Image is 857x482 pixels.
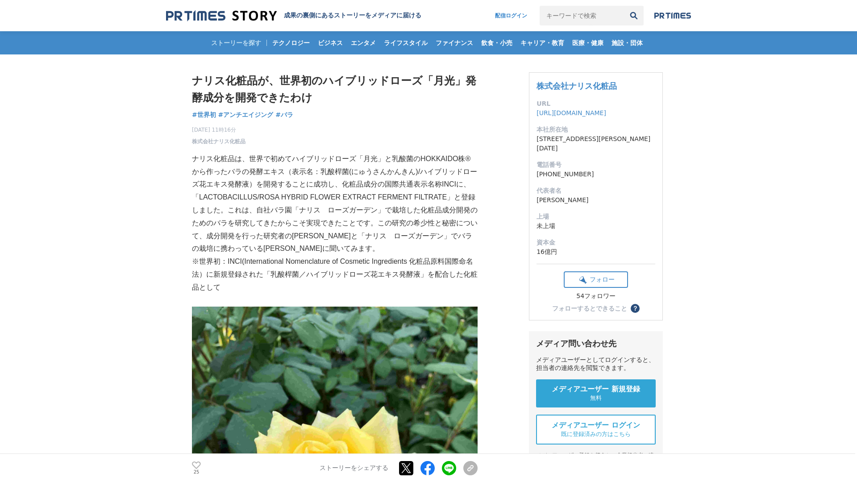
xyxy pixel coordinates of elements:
span: テクノロジー [269,39,313,47]
span: ビジネス [314,39,346,47]
dt: 上場 [537,212,655,221]
span: ？ [632,305,638,312]
a: 株式会社ナリス化粧品 [537,81,617,91]
dt: 資本金 [537,238,655,247]
span: [DATE] 11時16分 [192,126,245,134]
div: 54フォロワー [564,292,628,300]
span: #アンチエイジング [218,111,274,119]
dd: [PERSON_NAME] [537,195,655,205]
dd: [PHONE_NUMBER] [537,170,655,179]
a: [URL][DOMAIN_NAME] [537,109,606,116]
h2: 成果の裏側にあるストーリーをメディアに届ける [284,12,421,20]
a: #アンチエイジング [218,110,274,120]
img: 成果の裏側にあるストーリーをメディアに届ける [166,10,277,22]
p: 25 [192,470,201,474]
button: 検索 [624,6,644,25]
a: キャリア・教育 [517,31,568,54]
a: 株式会社ナリス化粧品 [192,137,245,145]
span: 飲食・小売 [478,39,516,47]
a: ライフスタイル [380,31,431,54]
span: ライフスタイル [380,39,431,47]
p: ストーリーをシェアする [320,464,388,472]
a: ファイナンス [432,31,477,54]
button: ？ [631,304,640,313]
a: ビジネス [314,31,346,54]
div: フォローするとできること [552,305,627,312]
a: 医療・健康 [569,31,607,54]
span: エンタメ [347,39,379,47]
a: #バラ [275,110,293,120]
span: メディアユーザー ログイン [552,421,640,430]
a: テクノロジー [269,31,313,54]
h1: ナリス化粧品が、世界初のハイブリッドローズ「月光」発酵成分を開発できたわけ [192,72,478,107]
span: キャリア・教育 [517,39,568,47]
a: 飲食・小売 [478,31,516,54]
div: メディア問い合わせ先 [536,338,656,349]
a: エンタメ [347,31,379,54]
dt: URL [537,99,655,108]
span: #世界初 [192,111,216,119]
input: キーワードで検索 [540,6,624,25]
span: 既に登録済みの方はこちら [561,430,631,438]
img: prtimes [654,12,691,19]
span: #バラ [275,111,293,119]
span: 無料 [590,394,602,402]
p: ※世界初：INCI(International Nomenclature of Cosmetic Ingredients 化粧品原料国際命名法）に新規登録された「乳酸桿菌／ハイブリッドローズ花エ... [192,255,478,294]
a: メディアユーザー ログイン 既に登録済みの方はこちら [536,415,656,445]
button: フォロー [564,271,628,288]
a: 成果の裏側にあるストーリーをメディアに届ける 成果の裏側にあるストーリーをメディアに届ける [166,10,421,22]
dd: 16億円 [537,247,655,257]
dd: 未上場 [537,221,655,231]
dt: 代表者名 [537,186,655,195]
dd: [STREET_ADDRESS][PERSON_NAME][DATE] [537,134,655,153]
a: 配信ログイン [486,6,536,25]
dt: 本社所在地 [537,125,655,134]
a: メディアユーザー 新規登録 無料 [536,379,656,407]
a: 施設・団体 [608,31,646,54]
span: ファイナンス [432,39,477,47]
dt: 電話番号 [537,160,655,170]
span: 施設・団体 [608,39,646,47]
div: メディアユーザーとしてログインすると、担当者の連絡先を閲覧できます。 [536,356,656,372]
p: ナリス化粧品は、世界で初めてハイブリッドローズ「月光」と乳酸菌のHOKKAIDO株®から作ったバラの発酵エキス（表示名：乳酸桿菌(にゅうさんかんきん)/ハイブリッドローズ花エキス発酵液）を開発す... [192,153,478,255]
span: メディアユーザー 新規登録 [552,385,640,394]
a: #世界初 [192,110,216,120]
span: 医療・健康 [569,39,607,47]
